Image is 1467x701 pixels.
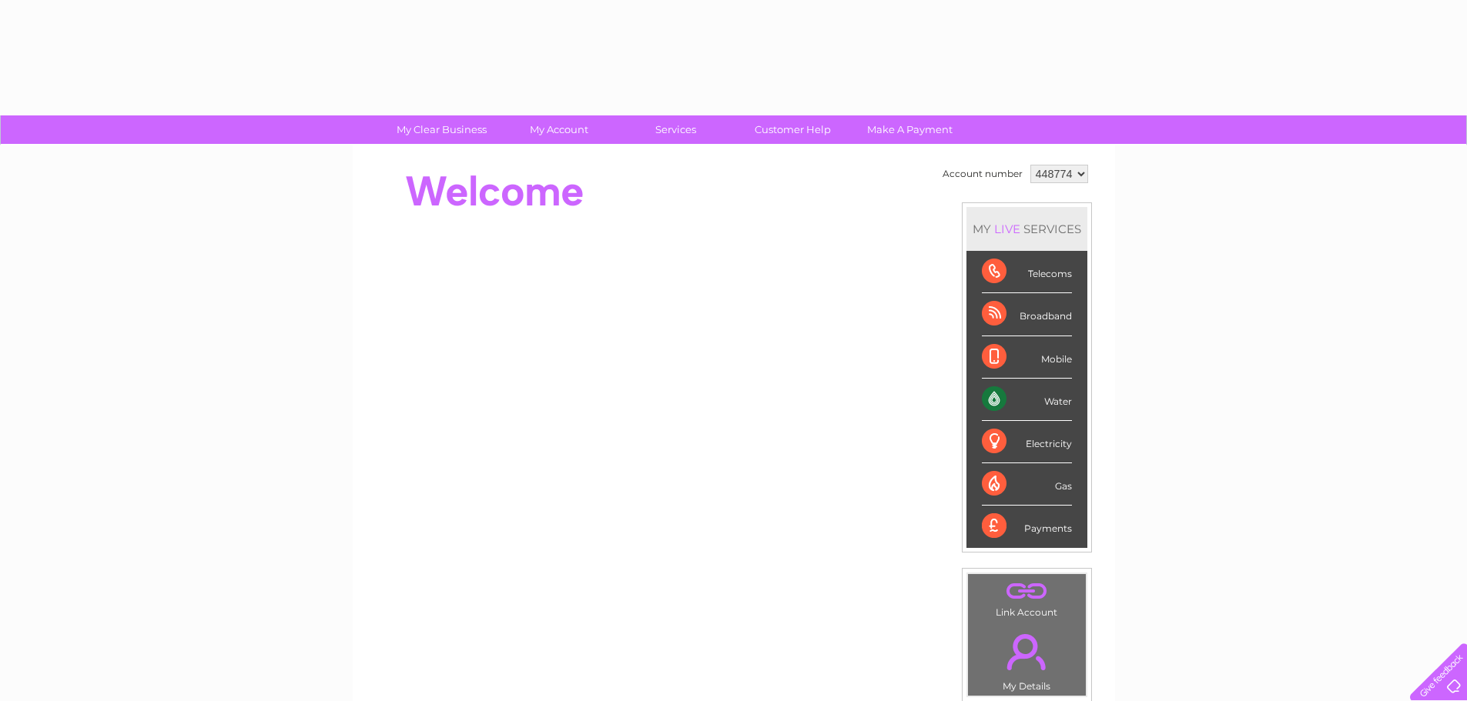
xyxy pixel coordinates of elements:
[982,251,1072,293] div: Telecoms
[982,379,1072,421] div: Water
[972,578,1082,605] a: .
[378,115,505,144] a: My Clear Business
[982,421,1072,463] div: Electricity
[982,463,1072,506] div: Gas
[729,115,856,144] a: Customer Help
[846,115,973,144] a: Make A Payment
[966,207,1087,251] div: MY SERVICES
[991,222,1023,236] div: LIVE
[982,293,1072,335] div: Broadband
[612,115,739,144] a: Services
[967,573,1087,622] td: Link Account
[495,115,622,144] a: My Account
[972,625,1082,679] a: .
[939,161,1027,187] td: Account number
[967,621,1087,696] td: My Details
[982,506,1072,547] div: Payments
[982,336,1072,379] div: Mobile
